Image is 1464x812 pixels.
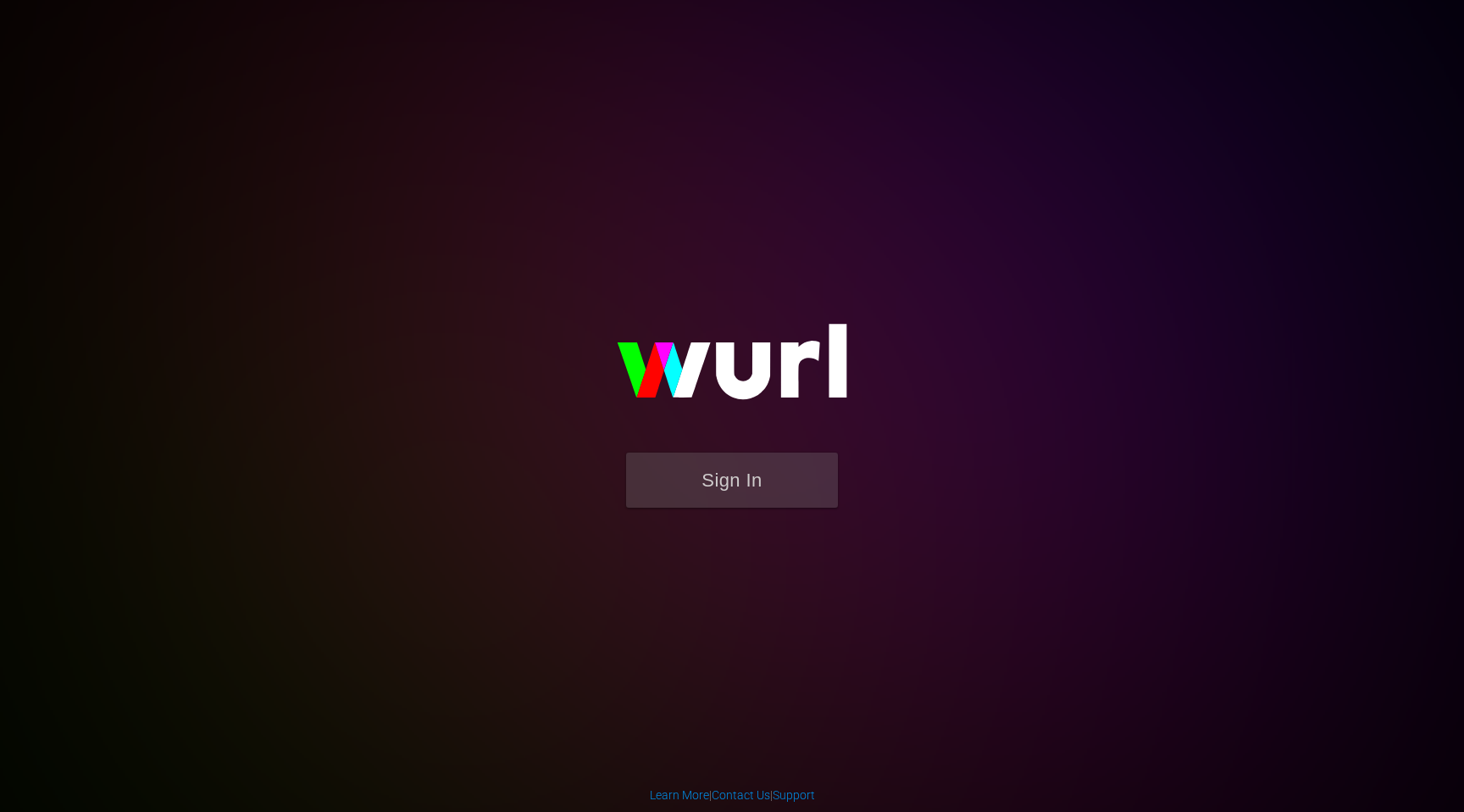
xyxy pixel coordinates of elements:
div: | | [650,787,815,804]
a: Learn More [650,788,709,802]
img: wurl-logo-on-black-223613ac3d8ba8fe6dc639794a292ebdb59501304c7dfd60c99c58986ef67473.svg [563,287,901,452]
a: Contact Us [712,788,770,802]
button: Sign In [626,453,838,508]
a: Support [773,788,815,802]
